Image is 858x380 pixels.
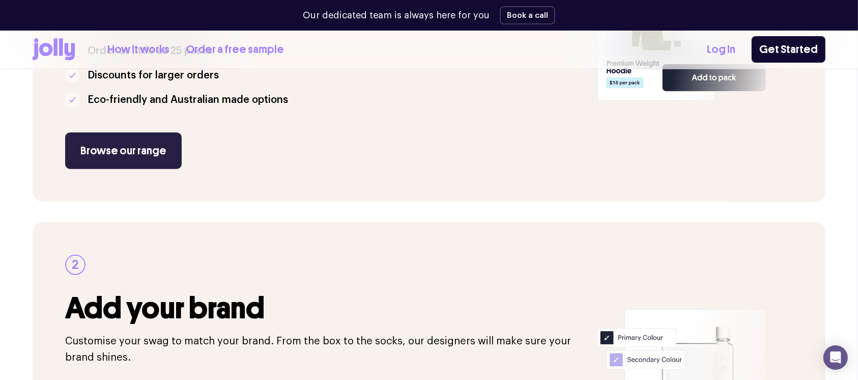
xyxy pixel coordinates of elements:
[65,132,182,169] a: Browse our range
[500,6,555,24] button: Book a call
[107,41,169,58] a: How it works
[303,9,490,22] p: Our dedicated team is always here for you
[88,92,288,108] p: Eco-friendly and Australian made options
[823,345,848,370] div: Open Intercom Messenger
[65,333,585,366] p: Customise your swag to match your brand. From the box to the socks, our designers will make sure ...
[186,41,284,58] a: Order a free sample
[65,291,585,325] h3: Add your brand
[752,36,825,63] a: Get Started
[707,41,735,58] a: Log In
[88,67,219,84] p: Discounts for larger orders
[65,255,85,275] div: 2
